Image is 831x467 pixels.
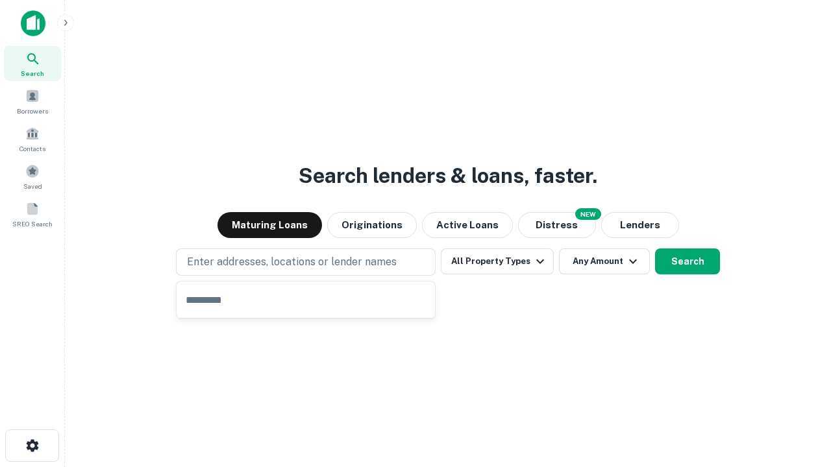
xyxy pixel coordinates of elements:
span: Borrowers [17,106,48,116]
button: Search distressed loans with lien and other non-mortgage details. [518,212,596,238]
a: Saved [4,159,61,194]
button: Originations [327,212,417,238]
iframe: Chat Widget [766,363,831,425]
span: Search [21,68,44,78]
span: SREO Search [12,219,53,229]
h3: Search lenders & loans, faster. [299,160,597,191]
span: Contacts [19,143,45,154]
p: Enter addresses, locations or lender names [187,254,397,270]
a: Search [4,46,61,81]
a: Contacts [4,121,61,156]
a: SREO Search [4,197,61,232]
button: Active Loans [422,212,513,238]
button: Lenders [601,212,679,238]
button: Search [655,248,720,274]
a: Borrowers [4,84,61,119]
button: Enter addresses, locations or lender names [176,248,436,276]
span: Saved [23,181,42,191]
button: Maturing Loans [217,212,322,238]
div: NEW [575,208,601,220]
button: Any Amount [559,248,650,274]
button: All Property Types [441,248,554,274]
img: capitalize-icon.png [21,10,45,36]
